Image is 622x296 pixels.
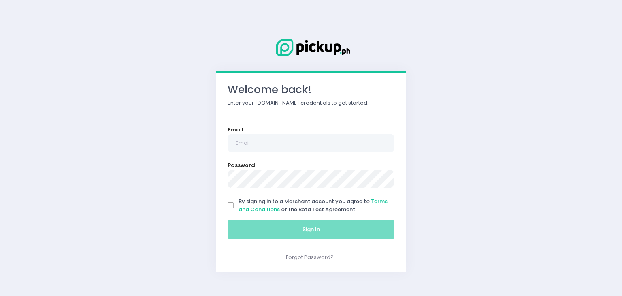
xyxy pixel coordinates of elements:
label: Password [228,161,255,169]
input: Email [228,134,394,152]
span: Sign In [302,225,320,233]
span: By signing in to a Merchant account you agree to of the Beta Test Agreement [239,197,388,213]
img: Logo [271,37,351,58]
button: Sign In [228,220,394,239]
p: Enter your [DOMAIN_NAME] credentials to get started. [228,99,394,107]
h3: Welcome back! [228,84,394,96]
a: Terms and Conditions [239,197,388,213]
label: Email [228,126,243,134]
a: Forgot Password? [286,253,334,261]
